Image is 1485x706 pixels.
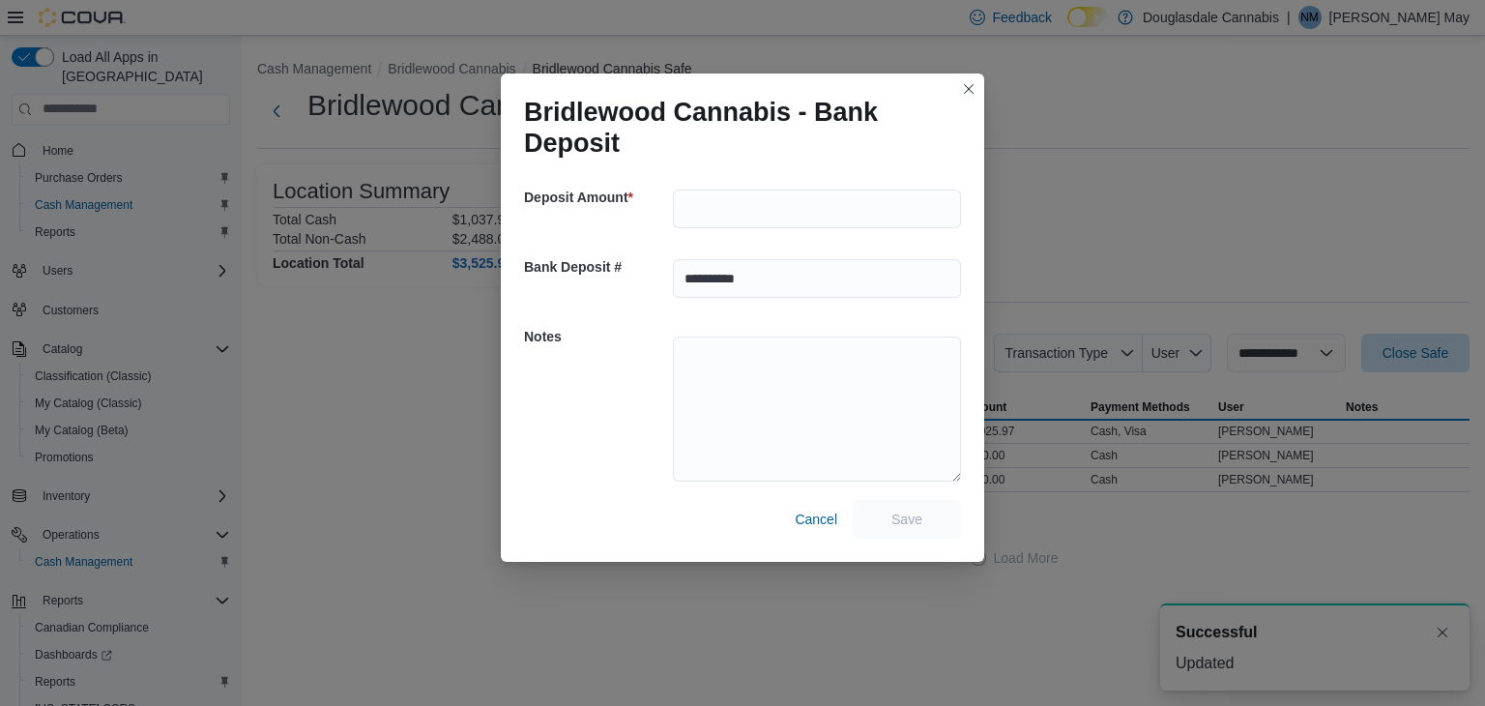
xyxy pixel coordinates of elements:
button: Cancel [787,500,845,539]
h5: Notes [524,317,669,356]
span: Cancel [795,510,837,529]
button: Closes this modal window [957,77,980,101]
button: Save [853,500,961,539]
span: Save [891,510,922,529]
h5: Bank Deposit # [524,248,669,286]
h5: Deposit Amount [524,178,669,217]
h1: Bridlewood Cannabis - Bank Deposit [524,97,946,159]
